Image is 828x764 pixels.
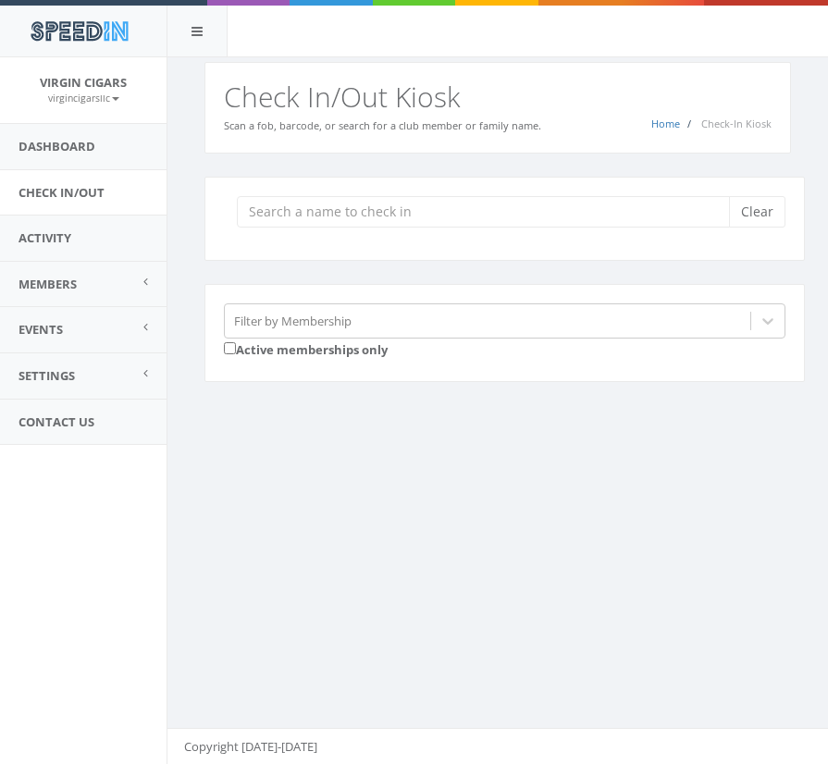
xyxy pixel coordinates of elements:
[237,196,743,228] input: Search a name to check in
[19,276,77,292] span: Members
[224,81,772,112] h2: Check In/Out Kiosk
[19,321,63,338] span: Events
[48,89,119,105] a: virgincigarsllc
[224,339,388,359] label: Active memberships only
[701,117,772,130] span: Check-In Kiosk
[21,14,137,48] img: speedin_logo.png
[19,367,75,384] span: Settings
[19,413,94,430] span: Contact Us
[729,196,785,228] button: Clear
[224,342,236,354] input: Active memberships only
[48,92,119,105] small: virgincigarsllc
[224,118,541,132] small: Scan a fob, barcode, or search for a club member or family name.
[40,74,127,91] span: Virgin Cigars
[234,312,352,329] div: Filter by Membership
[651,117,680,130] a: Home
